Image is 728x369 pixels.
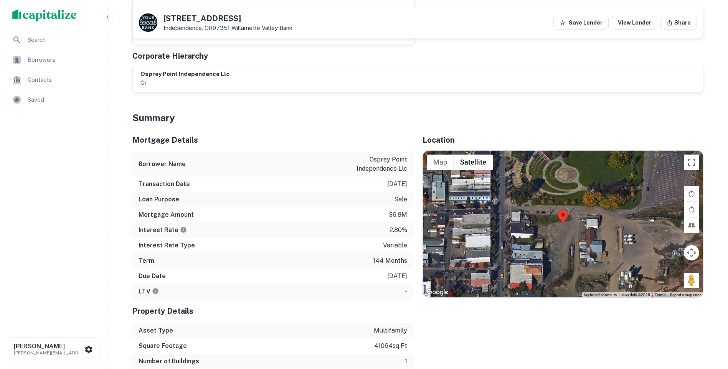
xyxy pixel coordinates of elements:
p: [PERSON_NAME][EMAIL_ADDRESS][DOMAIN_NAME] [14,349,83,356]
p: - [405,287,407,296]
h5: Mortgage Details [132,134,413,146]
p: variable [383,241,407,250]
button: Toggle fullscreen view [684,155,699,170]
button: Rotate map clockwise [684,186,699,201]
h6: Interest Rate Type [139,241,195,250]
svg: LTVs displayed on the website are for informational purposes only and may be reported incorrectly... [152,288,159,295]
h5: [STREET_ADDRESS] [163,15,292,22]
p: 2.80% [390,226,407,235]
p: $6.8m [389,210,407,219]
p: 1 [405,357,407,366]
img: Google [425,287,450,297]
h6: LTV [139,287,159,296]
h6: Number of Buildings [139,357,199,366]
h6: Interest Rate [139,226,187,235]
p: [DATE] [387,272,407,281]
h6: Borrower Name [139,160,186,169]
p: osprey point independence llc [338,155,407,173]
a: Borrowers [6,51,101,69]
h6: osprey point independence llc [140,70,229,79]
h6: Term [139,256,154,265]
a: Willamette Valley Bank [231,25,292,31]
span: Saved [28,95,96,104]
a: Terms [655,293,665,297]
a: Report a map error [670,293,701,297]
span: Borrowers [28,55,96,64]
h6: [PERSON_NAME] [14,343,83,349]
a: View Lender [612,16,657,30]
h4: Summary [132,111,703,125]
h5: Property Details [132,305,413,317]
button: Drag Pegman onto the map to open Street View [684,273,699,288]
button: Share [660,16,697,30]
p: Independence, OR97351 [163,25,292,31]
button: [PERSON_NAME][PERSON_NAME][EMAIL_ADDRESS][DOMAIN_NAME] [8,338,99,361]
a: Contacts [6,71,101,89]
span: Map data ©2025 [621,293,650,297]
h6: Loan Purpose [139,195,179,204]
span: Contacts [28,75,96,84]
p: 144 months [373,256,407,265]
button: Save Lender [553,16,609,30]
h6: Square Footage [139,341,187,351]
button: Keyboard shortcuts [584,292,617,298]
p: or [140,78,229,87]
button: Show satellite imagery [454,155,493,170]
button: Map camera controls [684,245,699,260]
a: Open this area in Google Maps (opens a new window) [425,287,450,297]
h6: Transaction Date [139,180,190,189]
button: Rotate map counterclockwise [684,202,699,217]
h6: Due Date [139,272,166,281]
p: 41064 sq ft [374,341,407,351]
a: Search [6,31,101,49]
p: [DATE] [387,180,407,189]
p: sale [394,195,407,204]
h5: Location [423,134,703,146]
span: Search [28,35,96,44]
a: Saved [6,91,101,109]
svg: The interest rates displayed on the website are for informational purposes only and may be report... [180,226,187,233]
iframe: Chat Widget [690,308,728,344]
button: Tilt map [684,217,699,233]
p: multifamily [374,326,407,335]
button: Show street map [427,155,454,170]
img: capitalize-logo.png [12,9,77,21]
h6: Mortgage Amount [139,210,194,219]
h5: Corporate Hierarchy [132,50,208,62]
h6: Asset Type [139,326,173,335]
